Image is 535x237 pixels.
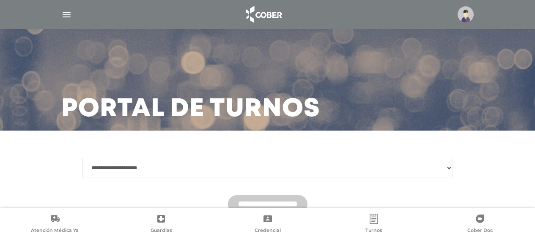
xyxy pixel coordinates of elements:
span: Atención Médica Ya [31,227,79,235]
a: Turnos [321,214,427,235]
span: Cober Doc [467,227,493,235]
a: Atención Médica Ya [2,214,108,235]
img: profile-placeholder.svg [458,6,474,22]
h3: Portal de turnos [61,98,320,120]
a: Guardias [108,214,214,235]
span: Turnos [365,227,382,235]
img: logo_cober_home-white.png [241,4,285,25]
a: Cober Doc [427,214,533,235]
img: Cober_menu-lines-white.svg [61,9,72,20]
a: Credencial [214,214,321,235]
span: Credencial [255,227,281,235]
span: Guardias [151,227,172,235]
